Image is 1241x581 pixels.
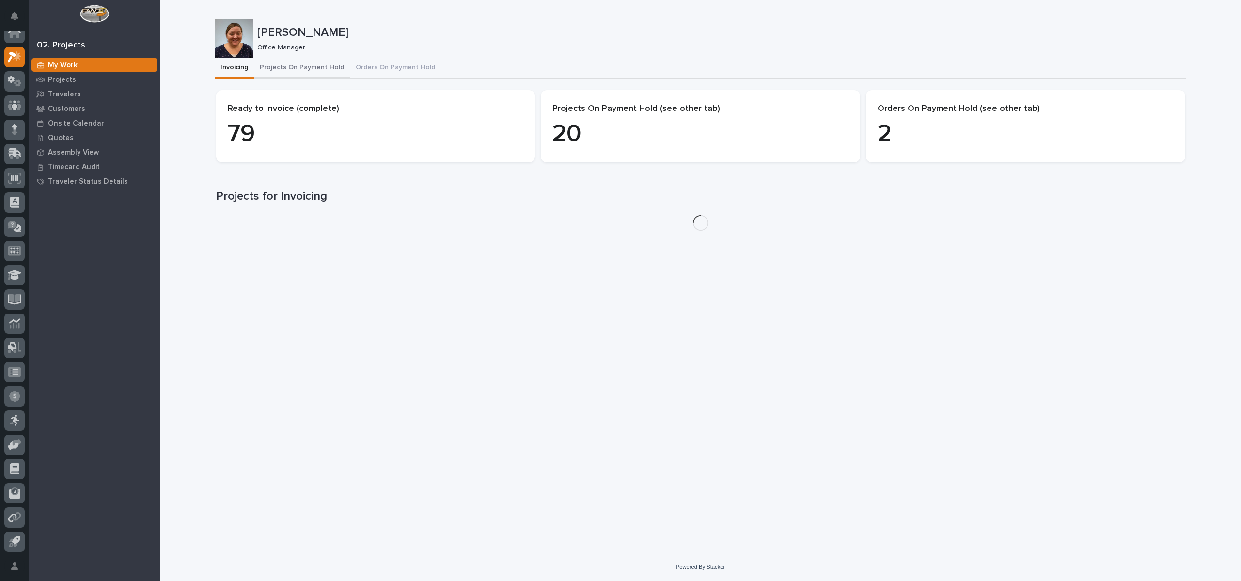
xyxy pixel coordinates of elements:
a: Assembly View [29,145,160,159]
a: Quotes [29,130,160,145]
p: Travelers [48,90,81,99]
div: Notifications [12,12,25,27]
a: Powered By Stacker [676,564,725,570]
p: My Work [48,61,78,70]
p: Orders On Payment Hold (see other tab) [878,104,1174,114]
p: [PERSON_NAME] [257,26,1182,40]
p: 20 [552,120,848,149]
button: Invoicing [215,58,254,79]
p: Ready to Invoice (complete) [228,104,524,114]
p: 2 [878,120,1174,149]
a: My Work [29,58,160,72]
p: Office Manager [257,44,1178,52]
h1: Projects for Invoicing [216,189,1185,204]
button: Projects On Payment Hold [254,58,350,79]
a: Timecard Audit [29,159,160,174]
a: Customers [29,101,160,116]
p: Projects On Payment Hold (see other tab) [552,104,848,114]
a: Projects [29,72,160,87]
p: Traveler Status Details [48,177,128,186]
a: Traveler Status Details [29,174,160,188]
p: Projects [48,76,76,84]
p: Onsite Calendar [48,119,104,128]
p: Assembly View [48,148,99,157]
a: Onsite Calendar [29,116,160,130]
a: Travelers [29,87,160,101]
img: Workspace Logo [80,5,109,23]
div: 02. Projects [37,40,85,51]
p: Timecard Audit [48,163,100,172]
p: Customers [48,105,85,113]
p: Quotes [48,134,74,142]
button: Orders On Payment Hold [350,58,441,79]
button: Notifications [4,6,25,26]
p: 79 [228,120,524,149]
